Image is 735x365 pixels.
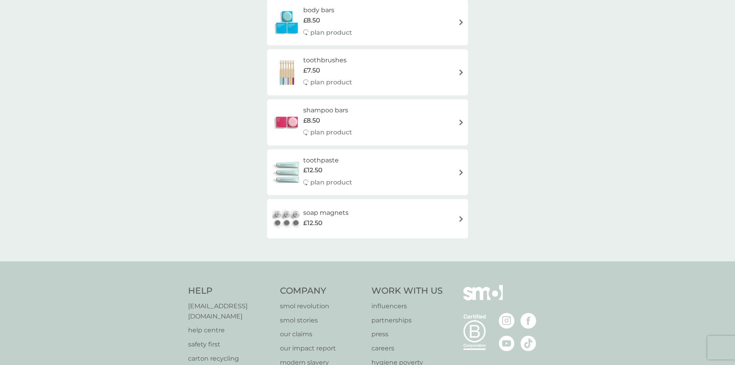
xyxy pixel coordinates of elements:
h6: soap magnets [303,208,349,218]
a: [EMAIL_ADDRESS][DOMAIN_NAME] [188,301,272,321]
img: visit the smol Youtube page [499,335,515,351]
p: plan product [310,77,352,88]
a: smol stories [280,315,364,326]
img: arrow right [458,216,464,222]
img: toothbrushes [271,59,303,86]
a: safety first [188,339,272,350]
h4: Company [280,285,364,297]
span: £12.50 [303,218,323,228]
h6: shampoo bars [303,105,352,115]
a: our claims [280,329,364,339]
a: press [371,329,443,339]
h4: Help [188,285,272,297]
img: arrow right [458,69,464,75]
img: arrow right [458,119,464,125]
img: shampoo bars [271,108,303,136]
h6: body bars [303,5,352,15]
span: £8.50 [303,15,320,26]
a: partnerships [371,315,443,326]
img: visit the smol Tiktok page [520,335,536,351]
span: £12.50 [303,165,323,175]
a: smol revolution [280,301,364,311]
a: carton recycling [188,354,272,364]
img: smol [463,285,503,312]
img: body bars [271,9,303,36]
h6: toothpaste [303,155,352,166]
a: our impact report [280,343,364,354]
img: visit the smol Facebook page [520,313,536,329]
p: plan product [310,28,352,38]
img: toothpaste [271,158,303,186]
img: arrow right [458,169,464,175]
span: £7.50 [303,65,320,76]
a: help centre [188,325,272,335]
a: influencers [371,301,443,311]
span: £8.50 [303,115,320,126]
h6: toothbrushes [303,55,352,65]
p: plan product [310,177,352,188]
a: careers [371,343,443,354]
h4: Work With Us [371,285,443,297]
p: plan product [310,127,352,138]
img: soap magnets [271,205,303,233]
img: visit the smol Instagram page [499,313,515,329]
img: arrow right [458,19,464,25]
